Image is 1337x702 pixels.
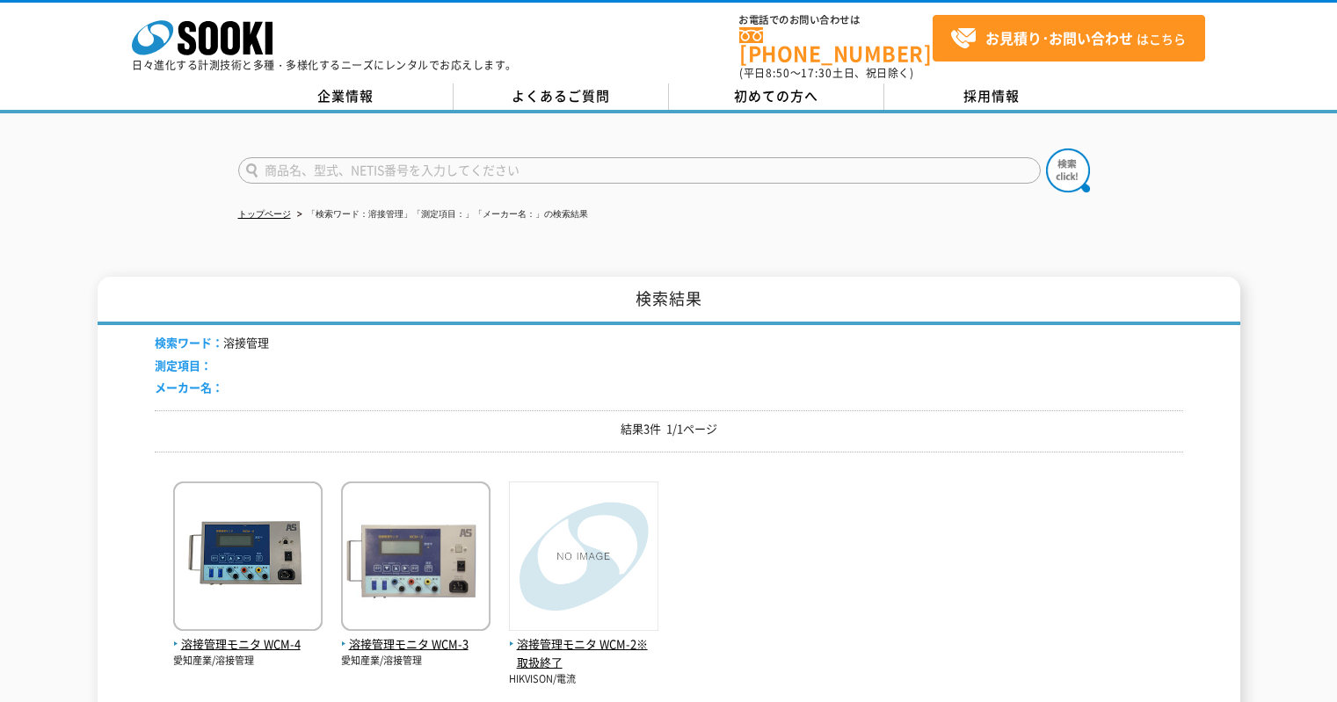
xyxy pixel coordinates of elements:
[884,83,1100,110] a: 採用情報
[509,617,658,671] a: 溶接管理モニタ WCM-2※取扱終了
[801,65,832,81] span: 17:30
[950,25,1186,52] span: はこちら
[734,86,818,105] span: 初めての方へ
[509,635,658,672] span: 溶接管理モニタ WCM-2※取扱終了
[294,206,588,224] li: 「検索ワード：溶接管理」「測定項目：」「メーカー名：」の検索結果
[155,334,269,352] li: 溶接管理
[132,60,517,70] p: 日々進化する計測技術と多種・多様化するニーズにレンタルでお応えします。
[739,65,913,81] span: (平日 ～ 土日、祝日除く)
[509,672,658,687] p: HIKVISON/電流
[669,83,884,110] a: 初めての方へ
[173,654,323,669] p: 愛知産業/溶接管理
[238,83,454,110] a: 企業情報
[173,481,323,635] img: WCM-4
[173,617,323,654] a: 溶接管理モニタ WCM-4
[98,277,1240,325] h1: 検索結果
[155,334,223,351] span: 検索ワード：
[173,635,323,654] span: 溶接管理モニタ WCM-4
[1046,148,1090,192] img: btn_search.png
[341,617,490,654] a: 溶接管理モニタ WCM-3
[739,27,933,63] a: [PHONE_NUMBER]
[238,209,291,219] a: トップページ
[509,481,658,635] img: WCM-2※取扱終了
[155,357,212,373] span: 測定項目：
[341,654,490,669] p: 愛知産業/溶接管理
[985,27,1133,48] strong: お見積り･お問い合わせ
[238,157,1041,184] input: 商品名、型式、NETIS番号を入力してください
[739,15,933,25] span: お電話でのお問い合わせは
[933,15,1205,62] a: お見積り･お問い合わせはこちら
[155,420,1183,438] p: 結果3件 1/1ページ
[155,379,223,395] span: メーカー名：
[341,635,490,654] span: 溶接管理モニタ WCM-3
[341,481,490,635] img: WCM-3
[766,65,790,81] span: 8:50
[454,83,669,110] a: よくあるご質問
